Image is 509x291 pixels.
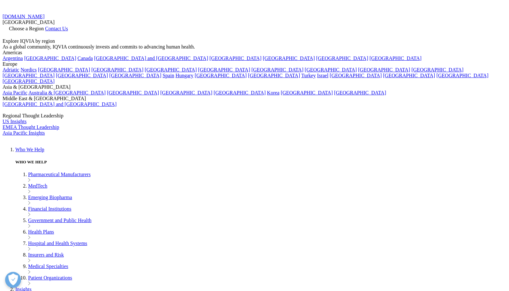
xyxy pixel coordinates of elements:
a: Turkey [301,73,316,78]
div: Europe [3,61,506,67]
a: Patient Organizations [28,275,72,280]
a: US Insights [3,119,26,124]
a: [GEOGRAPHIC_DATA] [251,67,303,72]
a: EMEA Thought Leadership [3,124,59,130]
a: Medical Specialties [28,264,68,269]
a: [GEOGRAPHIC_DATA] [109,73,161,78]
a: [GEOGRAPHIC_DATA] [281,90,333,95]
a: [GEOGRAPHIC_DATA] [305,67,357,72]
a: [GEOGRAPHIC_DATA] [436,73,488,78]
a: [GEOGRAPHIC_DATA] [160,90,212,95]
a: [GEOGRAPHIC_DATA] [195,73,247,78]
a: Asia Pacific [3,90,27,95]
a: [GEOGRAPHIC_DATA] [330,73,382,78]
a: [GEOGRAPHIC_DATA] [358,67,410,72]
a: Pharmaceutical Manufacturers [28,172,91,177]
a: Nordics [20,67,37,72]
span: Choose a Region [9,26,44,31]
a: [GEOGRAPHIC_DATA] [334,90,386,95]
a: Contact Us [45,26,68,31]
a: [GEOGRAPHIC_DATA] [213,90,266,95]
div: Middle East & [GEOGRAPHIC_DATA] [3,96,506,101]
a: [GEOGRAPHIC_DATA] [383,73,435,78]
a: [GEOGRAPHIC_DATA] [411,67,463,72]
a: Canada [78,56,93,61]
a: Financial Institutions [28,206,71,212]
a: Health Plans [28,229,54,235]
a: Who We Help [15,147,44,152]
a: [GEOGRAPHIC_DATA] [370,56,422,61]
div: Regional Thought Leadership [3,113,506,119]
a: [GEOGRAPHIC_DATA] and [GEOGRAPHIC_DATA] [94,56,208,61]
a: [GEOGRAPHIC_DATA] [209,56,261,61]
a: [GEOGRAPHIC_DATA] [38,67,90,72]
a: Australia & [GEOGRAPHIC_DATA] [28,90,106,95]
div: [GEOGRAPHIC_DATA] [3,19,506,25]
div: As a global community, IQVIA continuously invests and commits to advancing human health. [3,44,506,50]
a: Korea [267,90,280,95]
a: Insurers and Risk [28,252,64,257]
a: Emerging Biopharma [28,195,72,200]
a: Adriatic [3,67,19,72]
a: [GEOGRAPHIC_DATA] [316,56,368,61]
button: Open Preferences [5,272,21,288]
a: [GEOGRAPHIC_DATA] [3,73,55,78]
div: Americas [3,50,506,56]
a: MedTech [28,183,47,189]
a: Spain [162,73,174,78]
h5: WHO WE HELP [15,160,506,165]
a: [GEOGRAPHIC_DATA] [107,90,159,95]
a: [GEOGRAPHIC_DATA] [248,73,300,78]
a: Hospital and Health Systems [28,241,87,246]
a: [GEOGRAPHIC_DATA] [198,67,250,72]
a: [GEOGRAPHIC_DATA] [24,56,76,61]
a: Argentina [3,56,23,61]
div: Asia & [GEOGRAPHIC_DATA] [3,84,506,90]
a: Hungary [176,73,193,78]
a: [GEOGRAPHIC_DATA] and [GEOGRAPHIC_DATA] [3,101,116,107]
a: Israel [317,73,329,78]
a: [GEOGRAPHIC_DATA] [3,78,55,84]
a: Asia Pacific Insights [3,130,45,136]
a: [GEOGRAPHIC_DATA] [263,56,315,61]
a: Government and Public Health [28,218,92,223]
div: Explore IQVIA by region [3,38,506,44]
a: [DOMAIN_NAME] [3,14,45,19]
a: [GEOGRAPHIC_DATA] [145,67,197,72]
a: [GEOGRAPHIC_DATA] [56,73,108,78]
a: [GEOGRAPHIC_DATA] [91,67,143,72]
